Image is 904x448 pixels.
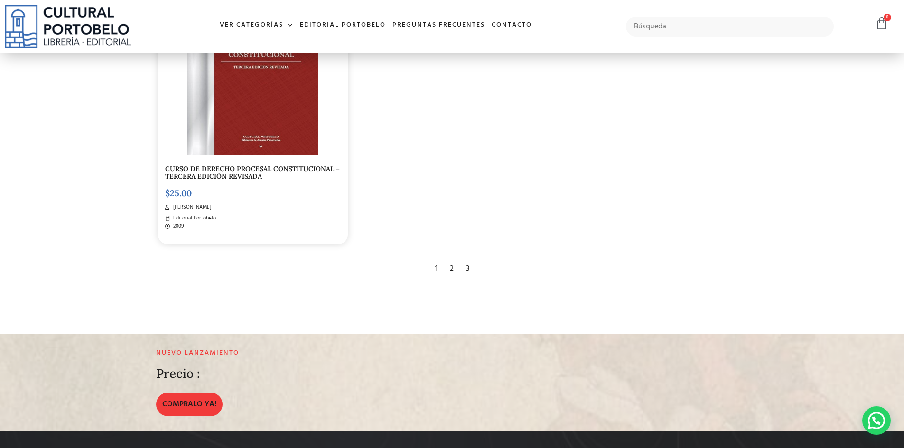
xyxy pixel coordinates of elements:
[156,393,223,416] a: COMPRALO YA!
[884,14,891,21] span: 0
[156,367,200,381] h2: Precio :
[389,15,488,36] a: Preguntas frecuentes
[171,214,216,222] span: Editorial Portobelo
[156,349,551,357] h2: Nuevo lanzamiento
[216,15,297,36] a: Ver Categorías
[626,17,834,37] input: Búsqueda
[162,399,216,410] span: COMPRALO YA!
[165,188,192,199] bdi: 25.00
[445,258,458,279] div: 2
[171,203,211,211] span: [PERSON_NAME]
[171,222,184,230] span: 2009
[461,258,474,279] div: 3
[165,165,340,181] a: CURSO DE DERECHO PROCESAL CONSTITUCIONAL – TERCERA EDICIÓN REVISADA
[488,15,535,36] a: Contacto
[430,258,442,279] div: 1
[165,188,170,199] span: $
[875,17,888,30] a: 0
[297,15,389,36] a: Editorial Portobelo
